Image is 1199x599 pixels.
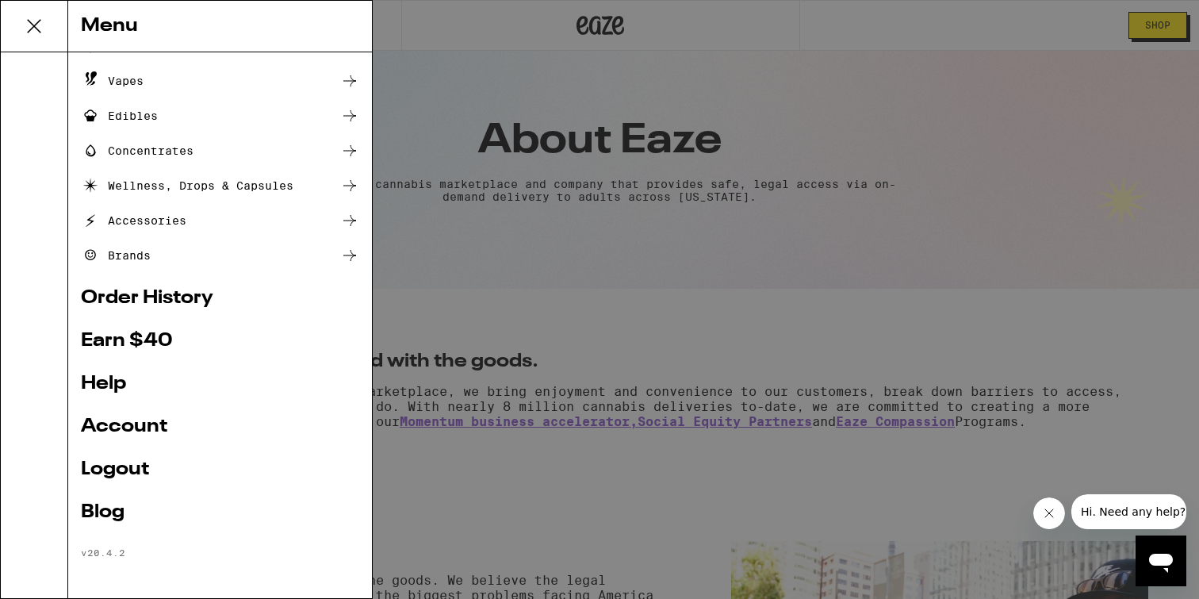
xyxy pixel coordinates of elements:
[81,374,359,394] a: Help
[81,417,359,436] a: Account
[81,176,293,195] div: Wellness, Drops & Capsules
[81,503,359,522] a: Blog
[81,246,151,265] div: Brands
[81,141,359,160] a: Concentrates
[81,332,359,351] a: Earn $ 40
[68,1,372,52] div: Menu
[81,211,359,230] a: Accessories
[81,176,359,195] a: Wellness, Drops & Capsules
[81,547,125,558] span: v 20.4.2
[81,71,359,90] a: Vapes
[81,106,359,125] a: Edibles
[81,71,144,90] div: Vapes
[1071,494,1186,529] iframe: Message from company
[81,289,359,308] a: Order History
[81,106,158,125] div: Edibles
[1136,536,1186,586] iframe: Button to launch messaging window
[81,460,359,479] a: Logout
[1033,497,1065,529] iframe: Close message
[81,246,359,265] a: Brands
[81,141,193,160] div: Concentrates
[81,211,186,230] div: Accessories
